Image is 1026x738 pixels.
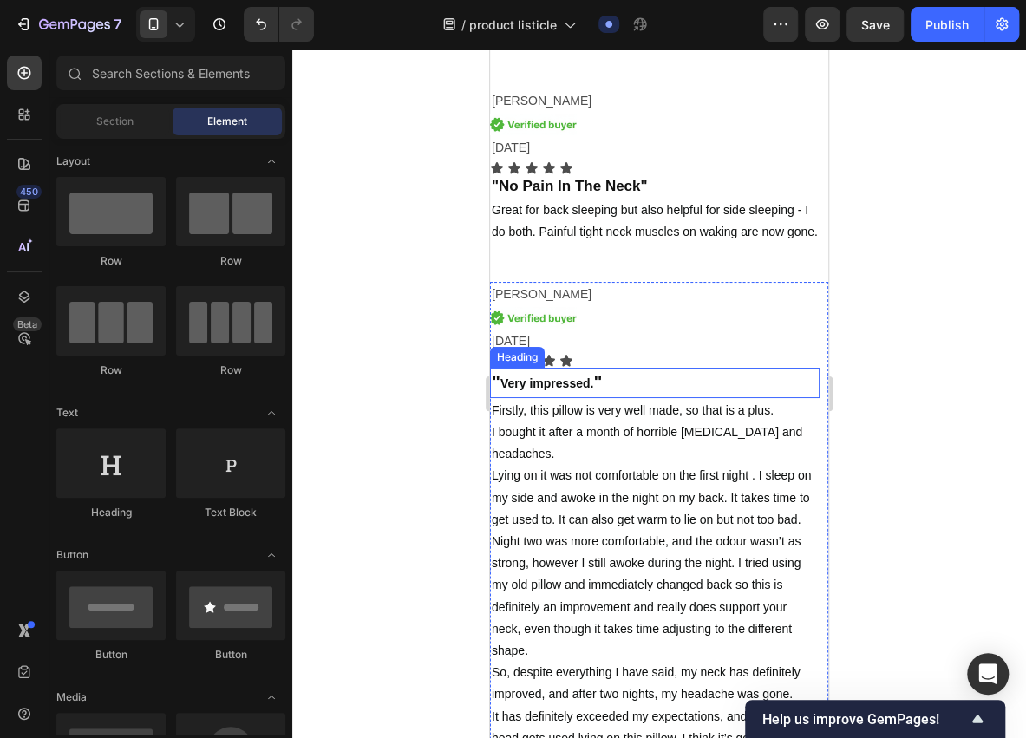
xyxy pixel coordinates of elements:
div: Button [56,647,166,663]
button: Save [846,7,904,42]
span: Help us improve GemPages! [762,711,967,728]
span: Element [207,114,247,129]
span: Toggle open [258,147,285,175]
span: Button [56,547,88,563]
span: It has definitely exceeded my expectations, and when my head gets used lying on this pillow, I th... [2,661,316,718]
div: Heading [56,505,166,520]
span: Text [56,405,78,421]
div: 450 [16,185,42,199]
p: 7 [114,14,121,35]
div: Beta [13,317,42,331]
span: Section [96,114,134,129]
button: 7 [7,7,129,42]
div: Publish [925,16,969,34]
div: Row [176,253,285,269]
span: / [461,16,466,34]
div: Text Block [176,505,285,520]
div: Open Intercom Messenger [967,653,1009,695]
div: Undo/Redo [244,7,314,42]
div: Row [176,362,285,378]
span: Save [861,17,890,32]
span: Media [56,689,87,705]
span: Toggle open [258,683,285,711]
div: Button [176,647,285,663]
span: Toggle open [258,541,285,569]
input: Search Sections & Elements [56,56,285,90]
span: Layout [56,153,90,169]
button: Publish [911,7,984,42]
span: Toggle open [258,399,285,427]
button: Show survey - Help us improve GemPages! [762,709,988,729]
div: Row [56,253,166,269]
div: Row [56,362,166,378]
span: product listicle [469,16,557,34]
iframe: Design area [490,49,828,738]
